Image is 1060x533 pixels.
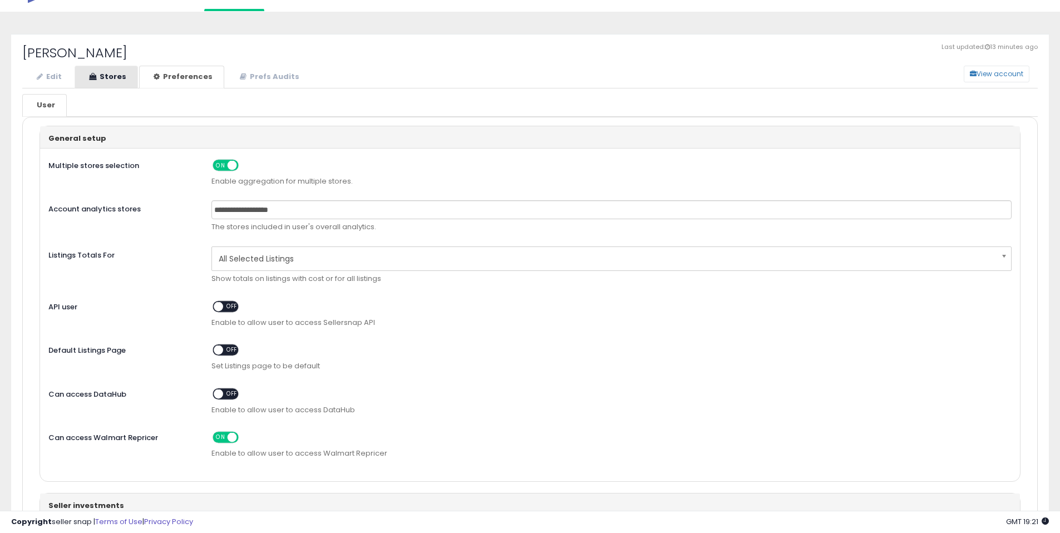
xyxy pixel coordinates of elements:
span: Last updated: 13 minutes ago [941,43,1038,52]
span: 2025-08-14 19:21 GMT [1006,516,1049,527]
label: API user [40,298,203,313]
span: OFF [224,389,241,398]
label: Multiple stores selection [40,157,203,171]
h2: [PERSON_NAME] [22,46,1038,60]
a: Stores [75,66,138,88]
strong: Copyright [11,516,52,527]
a: Preferences [139,66,224,88]
p: Show totals on listings with cost or for all listings [211,274,1012,284]
a: Terms of Use [95,516,142,527]
span: Enable aggregation for multiple stores. [211,176,1012,187]
label: Listings Totals For [40,246,203,261]
a: User [22,94,67,117]
span: ON [214,160,228,170]
span: Enable to allow user to access DataHub [211,405,1012,416]
span: OFF [224,302,241,311]
label: Default Listings Page [40,342,203,356]
span: ON [214,433,228,442]
span: Enable to allow user to access Walmart Repricer [211,448,1012,459]
a: Edit [22,66,73,88]
a: View account [955,66,972,82]
span: OFF [237,160,255,170]
p: The stores included in user's overall analytics. [211,222,1012,233]
label: Can access DataHub [40,386,203,400]
span: Set Listings page to be default [211,361,1012,372]
label: Can access Walmart Repricer [40,429,203,443]
h3: Seller investments [48,502,1012,510]
span: All Selected Listings [219,249,990,268]
label: Account analytics stores [40,200,203,215]
span: Enable to allow user to access Sellersnap API [211,318,1012,328]
span: OFF [224,346,241,355]
h3: General setup [48,135,1012,142]
div: seller snap | | [11,517,193,527]
button: View account [964,66,1029,82]
a: Prefs Audits [225,66,311,88]
span: OFF [237,433,255,442]
a: Privacy Policy [144,516,193,527]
